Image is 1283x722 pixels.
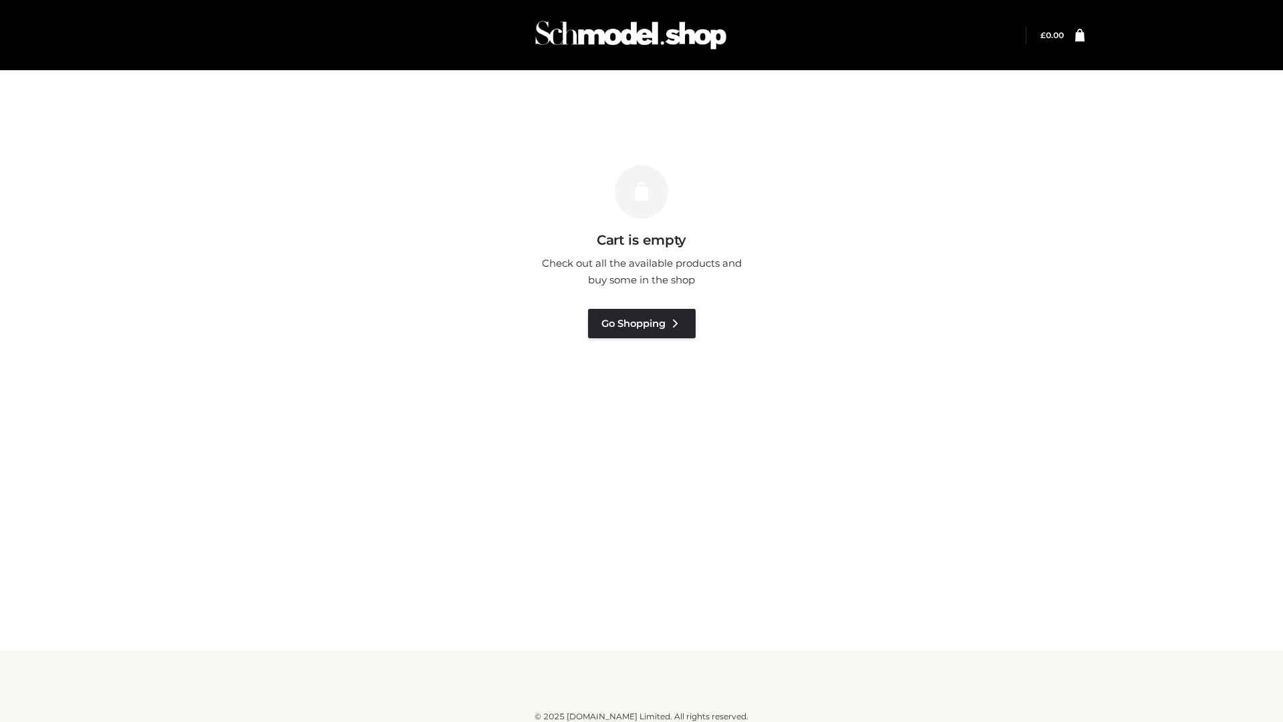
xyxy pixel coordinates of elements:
[1040,30,1046,40] span: £
[229,232,1054,248] h3: Cart is empty
[1040,30,1064,40] bdi: 0.00
[535,255,748,289] p: Check out all the available products and buy some in the shop
[1040,30,1064,40] a: £0.00
[588,309,696,338] a: Go Shopping
[531,9,731,62] img: Schmodel Admin 964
